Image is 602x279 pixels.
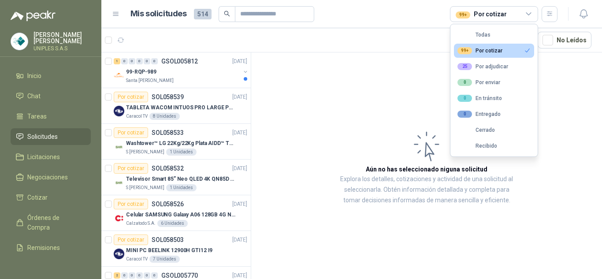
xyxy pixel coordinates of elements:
[27,243,60,253] span: Remisiones
[114,249,124,259] img: Company Logo
[538,32,591,48] button: No Leídos
[27,172,68,182] span: Negociaciones
[11,209,91,236] a: Órdenes de Compra
[161,58,198,64] p: GSOL005812
[114,58,120,64] div: 1
[114,92,148,102] div: Por cotizar
[457,63,472,70] div: 25
[27,112,47,121] span: Tareas
[27,71,41,81] span: Inicio
[129,272,135,279] div: 0
[126,68,156,76] p: 99-RQP-989
[136,58,143,64] div: 0
[101,160,251,195] a: Por cotizarSOL058532[DATE] Company LogoTelevisor Smart 85” Neo QLED 4K QN85D (QN85QN85DBKXZL)S [P...
[454,60,534,74] button: 25Por adjudicar
[454,91,534,105] button: 0En tránsito
[101,88,251,124] a: Por cotizarSOL058539[DATE] Company LogoTABLETA WACOM INTUOS PRO LARGE PTK870K0ACaracol TV8 Unidades
[101,231,251,267] a: Por cotizarSOL058503[DATE] Company LogoMINI PC BEELINK 12900H GTI12 I9Caracol TV7 Unidades
[152,201,184,207] p: SOL058526
[126,104,236,112] p: TABLETA WACOM INTUOS PRO LARGE PTK870K0A
[454,44,534,58] button: 99+Por cotizar
[457,79,472,86] div: 0
[114,177,124,188] img: Company Logo
[149,113,180,120] div: 8 Unidades
[232,93,247,101] p: [DATE]
[457,63,508,70] div: Por adjudicar
[11,189,91,206] a: Cotizar
[11,108,91,125] a: Tareas
[11,11,56,21] img: Logo peakr
[126,77,174,84] p: Santa [PERSON_NAME]
[27,152,60,162] span: Licitaciones
[157,220,188,227] div: 6 Unidades
[136,272,143,279] div: 0
[454,75,534,89] button: 0Por enviar
[11,67,91,84] a: Inicio
[454,107,534,121] button: 0Entregado
[166,149,197,156] div: 1 Unidades
[454,139,534,153] button: Recibido
[366,164,487,174] h3: Aún no has seleccionado niguna solicitud
[126,113,148,120] p: Caracol TV
[11,88,91,104] a: Chat
[166,184,197,191] div: 1 Unidades
[130,7,187,20] h1: Mis solicitudes
[457,47,502,54] div: Por cotizar
[11,239,91,256] a: Remisiones
[126,175,236,183] p: Televisor Smart 85” Neo QLED 4K QN85D (QN85QN85DBKXZL)
[114,213,124,223] img: Company Logo
[27,193,48,202] span: Cotizar
[152,94,184,100] p: SOL058539
[151,272,158,279] div: 0
[33,32,91,44] p: [PERSON_NAME] [PERSON_NAME]
[27,213,82,232] span: Órdenes de Compra
[456,11,470,19] div: 99+
[114,272,120,279] div: 2
[114,106,124,116] img: Company Logo
[457,47,472,54] div: 99+
[27,91,41,101] span: Chat
[11,169,91,186] a: Negociaciones
[457,111,472,118] div: 0
[121,272,128,279] div: 0
[232,236,247,244] p: [DATE]
[454,28,534,42] button: Todas
[457,111,501,118] div: Entregado
[152,130,184,136] p: SOL058533
[232,200,247,208] p: [DATE]
[114,127,148,138] div: Por cotizar
[114,56,249,84] a: 1 0 0 0 0 0 GSOL005812[DATE] Company Logo99-RQP-989Santa [PERSON_NAME]
[114,199,148,209] div: Por cotizar
[126,220,156,227] p: Calzatodo S.A.
[114,234,148,245] div: Por cotizar
[121,58,128,64] div: 0
[129,58,135,64] div: 0
[456,9,506,19] div: Por cotizar
[126,139,236,148] p: Washtower™ LG 22Kg/22Kg Plata AIDD™ ThinQ™ Steam™ WK22VS6P
[149,256,180,263] div: 7 Unidades
[457,143,497,149] div: Recibido
[101,124,251,160] a: Por cotizarSOL058533[DATE] Company LogoWashtower™ LG 22Kg/22Kg Plata AIDD™ ThinQ™ Steam™ WK22VS6P...
[194,9,212,19] span: 514
[114,70,124,81] img: Company Logo
[152,237,184,243] p: SOL058503
[144,58,150,64] div: 0
[232,164,247,173] p: [DATE]
[126,149,164,156] p: S [PERSON_NAME]
[11,128,91,145] a: Solicitudes
[232,129,247,137] p: [DATE]
[126,211,236,219] p: Celular SAMSUNG Galaxy A06 128GB 4G Negro
[457,79,500,86] div: Por enviar
[126,184,164,191] p: S [PERSON_NAME]
[457,95,472,102] div: 0
[151,58,158,64] div: 0
[454,123,534,137] button: Cerrado
[27,132,58,141] span: Solicitudes
[126,256,148,263] p: Caracol TV
[101,195,251,231] a: Por cotizarSOL058526[DATE] Company LogoCelular SAMSUNG Galaxy A06 128GB 4G NegroCalzatodo S.A.6 U...
[457,127,495,133] div: Cerrado
[114,141,124,152] img: Company Logo
[457,95,502,102] div: En tránsito
[232,57,247,66] p: [DATE]
[11,33,28,50] img: Company Logo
